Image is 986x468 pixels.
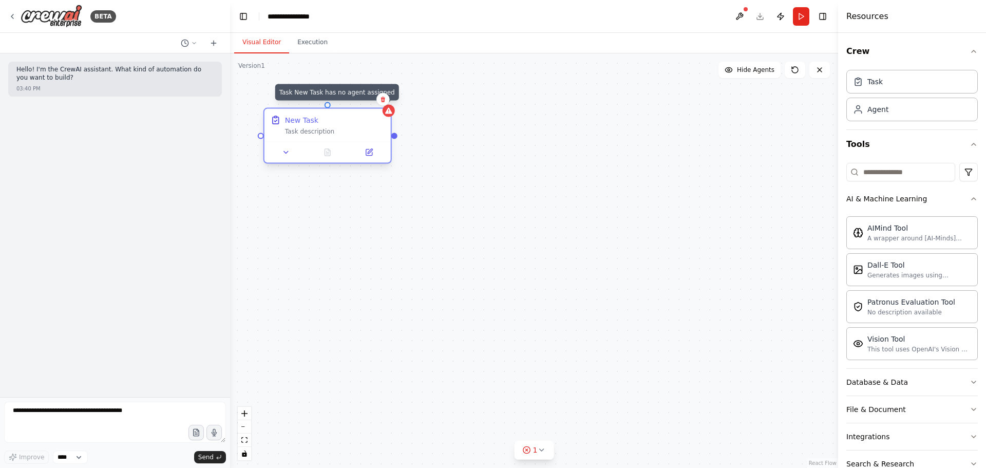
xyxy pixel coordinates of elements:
[846,369,978,396] button: Database & Data
[268,11,319,22] nav: breadcrumb
[306,146,349,159] button: No output available
[16,66,214,82] p: Hello! I'm the CrewAI assistant. What kind of automation do you want to build?
[816,9,830,24] button: Hide right sidebar
[90,10,116,23] div: BETA
[533,445,538,455] span: 1
[846,66,978,129] div: Crew
[846,404,906,415] div: File & Document
[515,441,554,460] button: 1
[16,85,41,92] div: 03:40 PM
[846,185,978,212] button: AI & Machine Learning
[867,234,971,242] div: A wrapper around [AI-Minds]([URL][DOMAIN_NAME]). Useful for when you need answers to questions fr...
[19,453,44,461] span: Improve
[21,5,82,28] img: Logo
[263,110,392,166] div: Task New Task has no agent assignedNew TaskTask description
[351,146,387,159] button: Open in side panel
[853,265,863,275] img: DallETool
[846,37,978,66] button: Crew
[846,432,889,442] div: Integrations
[867,334,971,344] div: Vision Tool
[846,194,927,204] div: AI & Machine Learning
[718,62,781,78] button: Hide Agents
[205,37,222,49] button: Start a new chat
[238,407,251,460] div: React Flow controls
[846,10,888,23] h4: Resources
[853,228,863,238] img: AIMindTool
[238,407,251,420] button: zoom in
[737,66,774,74] span: Hide Agents
[236,9,251,24] button: Hide left sidebar
[376,93,390,106] button: Delete node
[194,451,226,463] button: Send
[285,115,318,125] div: New Task
[867,297,955,307] div: Patronus Evaluation Tool
[285,127,385,136] div: Task description
[853,302,863,312] img: PatronusEvalTool
[846,212,978,368] div: AI & Machine Learning
[867,260,971,270] div: Dall-E Tool
[867,77,883,87] div: Task
[867,345,971,353] div: This tool uses OpenAI's Vision API to describe the contents of an image.
[177,37,201,49] button: Switch to previous chat
[867,223,971,233] div: AIMind Tool
[846,423,978,450] button: Integrations
[809,460,837,466] a: React Flow attribution
[188,425,204,440] button: Upload files
[853,339,863,349] img: VisionTool
[4,451,49,464] button: Improve
[238,420,251,434] button: zoom out
[846,130,978,159] button: Tools
[846,396,978,423] button: File & Document
[275,84,399,101] div: Task New Task has no agent assigned
[867,104,888,115] div: Agent
[867,271,971,279] div: Generates images using OpenAI's Dall-E model.
[198,453,214,461] span: Send
[867,308,955,316] div: No description available
[234,32,289,53] button: Visual Editor
[238,62,265,70] div: Version 1
[238,434,251,447] button: fit view
[289,32,336,53] button: Execution
[206,425,222,440] button: Click to speak your automation idea
[846,377,908,387] div: Database & Data
[238,447,251,460] button: toggle interactivity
